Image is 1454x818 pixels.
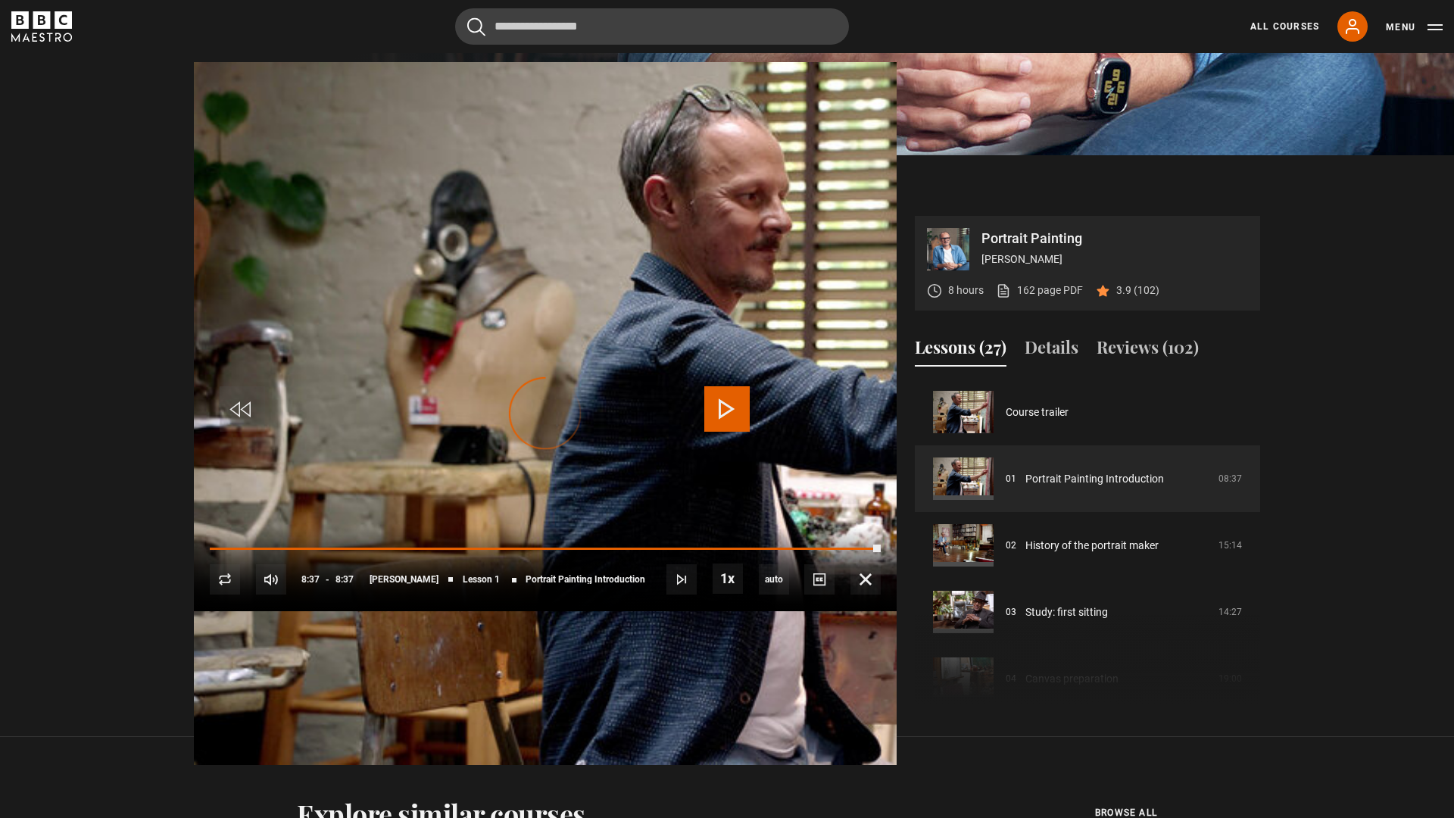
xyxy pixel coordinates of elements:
svg: BBC Maestro [11,11,72,42]
span: Portrait Painting Introduction [526,575,645,584]
span: auto [759,564,789,595]
p: 8 hours [948,283,984,298]
button: Mute [256,564,286,595]
span: 8:37 [335,566,354,593]
div: Current quality: 1080p [759,564,789,595]
a: All Courses [1250,20,1319,33]
a: History of the portrait maker [1025,538,1159,554]
button: Playback Rate [713,564,743,594]
button: Lessons (27) [915,335,1006,367]
button: Replay [210,564,240,595]
span: - [326,574,329,585]
button: Toggle navigation [1386,20,1443,35]
a: Portrait Painting Introduction [1025,471,1164,487]
p: [PERSON_NAME] [981,251,1248,267]
span: 8:37 [301,566,320,593]
a: 162 page PDF [996,283,1083,298]
button: Fullscreen [850,564,881,595]
button: Captions [804,564,835,595]
div: Progress Bar [210,548,881,551]
video-js: Video Player [194,216,897,611]
a: Study: first sitting [1025,604,1108,620]
button: Reviews (102) [1097,335,1199,367]
span: Lesson 1 [463,575,500,584]
input: Search [455,8,849,45]
p: Portrait Painting [981,232,1248,245]
button: Details [1025,335,1078,367]
button: Next Lesson [666,564,697,595]
a: Course trailer [1006,404,1069,420]
span: [PERSON_NAME] [370,575,438,584]
button: Submit the search query [467,17,485,36]
p: 3.9 (102) [1116,283,1159,298]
